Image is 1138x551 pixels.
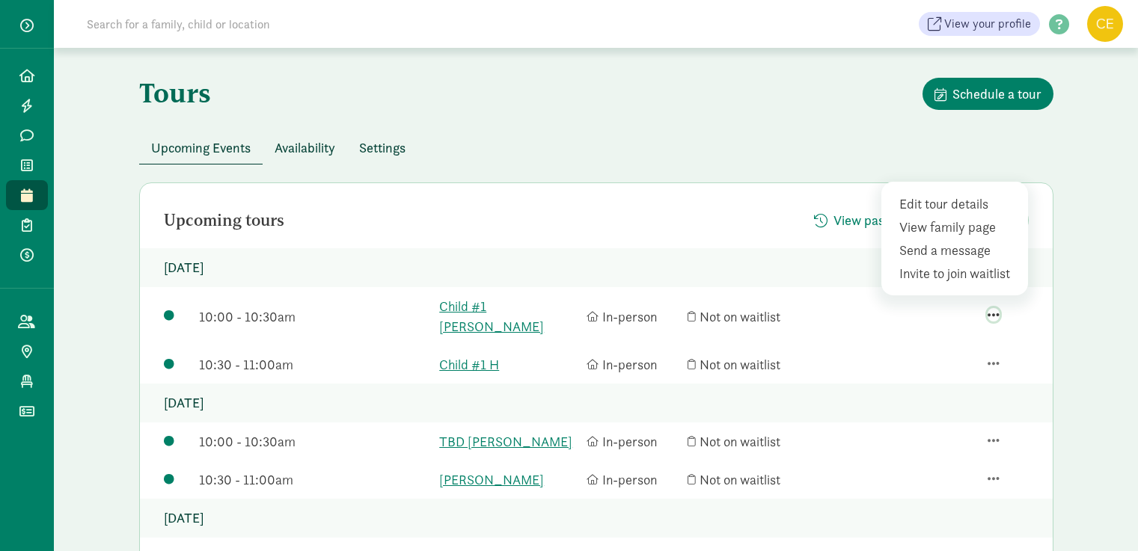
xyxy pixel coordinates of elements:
span: View your profile [944,15,1031,33]
a: TBD [PERSON_NAME] [439,431,579,452]
p: [DATE] [140,499,1053,538]
span: Upcoming Events [151,138,251,158]
button: View past tours [802,204,934,236]
span: Availability [275,138,335,158]
div: Not on waitlist [688,470,828,490]
a: [PERSON_NAME] [439,470,579,490]
iframe: Chat Widget [1063,479,1138,551]
input: Search for a family, child or location [78,9,498,39]
div: In-person [587,307,680,327]
button: Schedule a tour [923,78,1053,110]
div: View family page [899,217,1015,237]
h2: Upcoming tours [164,212,284,230]
h1: Tours [139,78,211,108]
a: Child #1 [PERSON_NAME] [439,296,579,336]
div: Not on waitlist [688,354,828,375]
span: View past tours [833,210,922,230]
div: In-person [587,431,680,452]
div: 10:30 - 11:00am [199,354,432,375]
span: Settings [359,138,406,158]
div: 10:00 - 10:30am [199,307,432,327]
div: In-person [587,470,680,490]
a: View your profile [919,12,1040,36]
div: 10:30 - 11:00am [199,470,432,490]
div: Invite to join waitlist [899,263,1015,283]
div: In-person [587,354,680,375]
a: Child #1 H [439,354,579,375]
p: [DATE] [140,384,1053,422]
span: Schedule a tour [952,84,1041,104]
button: Availability [263,132,347,164]
button: Upcoming Events [139,132,263,164]
div: Not on waitlist [688,431,828,452]
p: [DATE] [140,248,1053,287]
div: Edit tour details [899,194,1015,214]
div: Send a message [899,240,1015,260]
div: Not on waitlist [688,307,828,327]
a: View past tours [802,212,934,230]
button: Settings [347,132,417,164]
div: 10:00 - 10:30am [199,431,432,452]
